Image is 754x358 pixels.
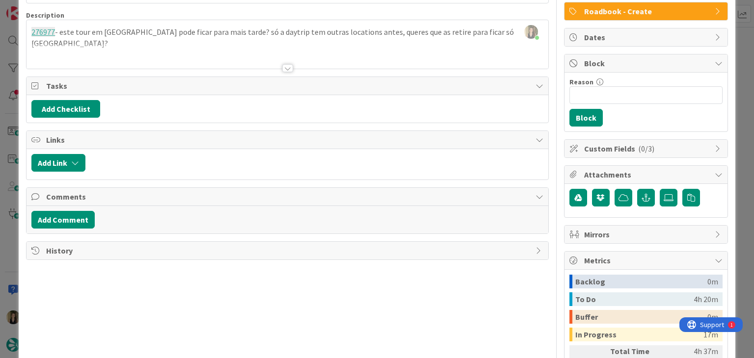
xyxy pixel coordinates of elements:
div: 0m [707,310,718,324]
span: Roadbook - Create [584,5,710,17]
button: Add Checklist [31,100,100,118]
button: Add Comment [31,211,95,229]
span: Support [21,1,45,13]
div: Backlog [575,275,707,288]
span: Comments [46,191,530,203]
span: Dates [584,31,710,43]
div: To Do [575,292,694,306]
div: 0m [707,275,718,288]
span: Metrics [584,255,710,266]
div: 1 [51,4,54,12]
div: 17m [703,328,718,341]
span: Block [584,57,710,69]
div: 4h 20m [694,292,718,306]
a: 276977 [31,27,55,37]
div: Buffer [575,310,707,324]
span: History [46,245,530,256]
p: - este tour em [GEOGRAPHIC_DATA] pode ficar para mais tarde? só a daytrip tem outras locations an... [31,26,543,49]
span: ( 0/3 ) [638,144,654,153]
div: In Progress [575,328,703,341]
button: Block [569,109,603,127]
button: Add Link [31,154,85,172]
span: Mirrors [584,229,710,240]
span: Attachments [584,169,710,180]
span: Links [46,134,530,146]
span: Tasks [46,80,530,92]
span: Custom Fields [584,143,710,154]
span: Description [26,11,64,20]
img: C71RdmBlZ3pIy3ZfdYSH8iJ9DzqQwlfe.jpg [524,25,538,39]
label: Reason [569,77,593,86]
